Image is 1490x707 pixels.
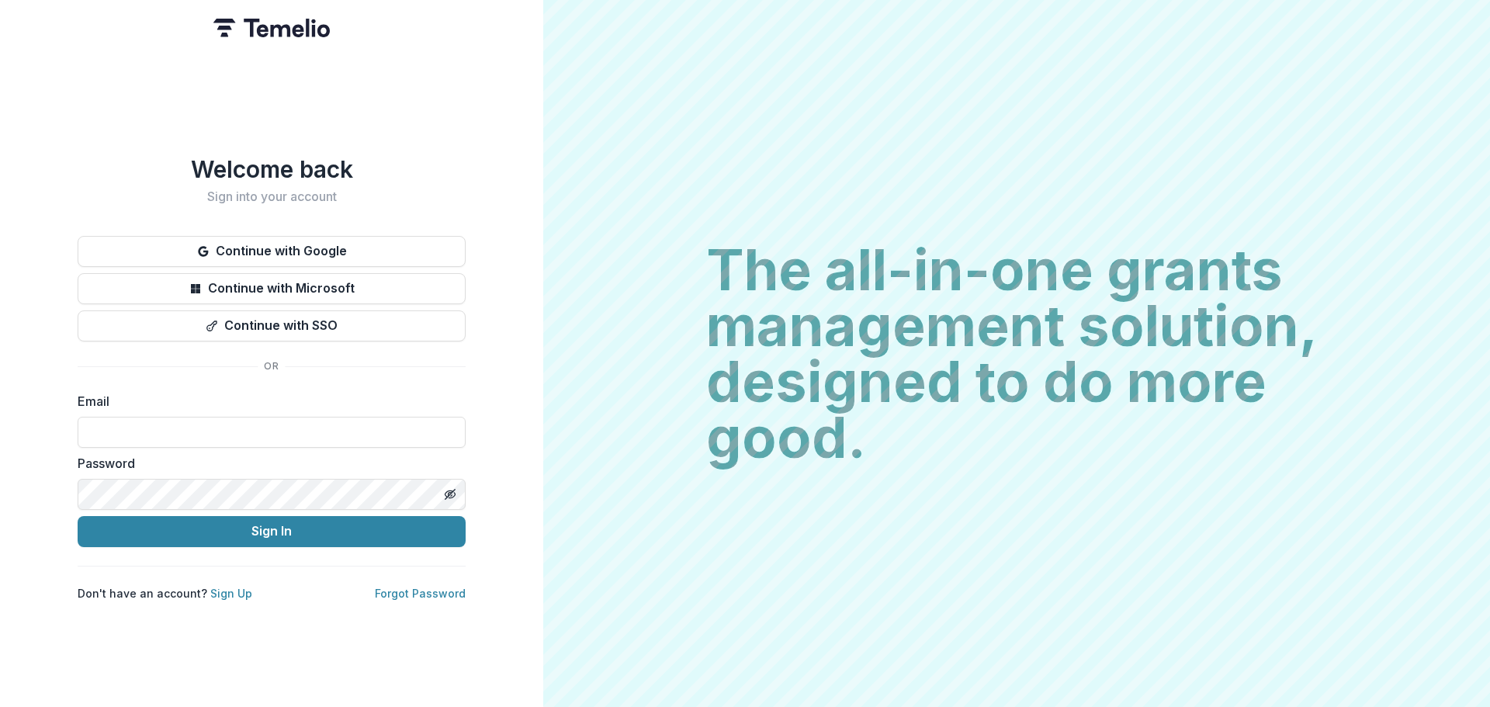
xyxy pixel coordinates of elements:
button: Continue with Microsoft [78,273,466,304]
a: Sign Up [210,587,252,600]
h1: Welcome back [78,155,466,183]
button: Sign In [78,516,466,547]
label: Email [78,392,456,411]
button: Toggle password visibility [438,482,463,507]
img: Temelio [213,19,330,37]
label: Password [78,454,456,473]
button: Continue with Google [78,236,466,267]
p: Don't have an account? [78,585,252,601]
button: Continue with SSO [78,310,466,341]
h2: Sign into your account [78,189,466,204]
a: Forgot Password [375,587,466,600]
